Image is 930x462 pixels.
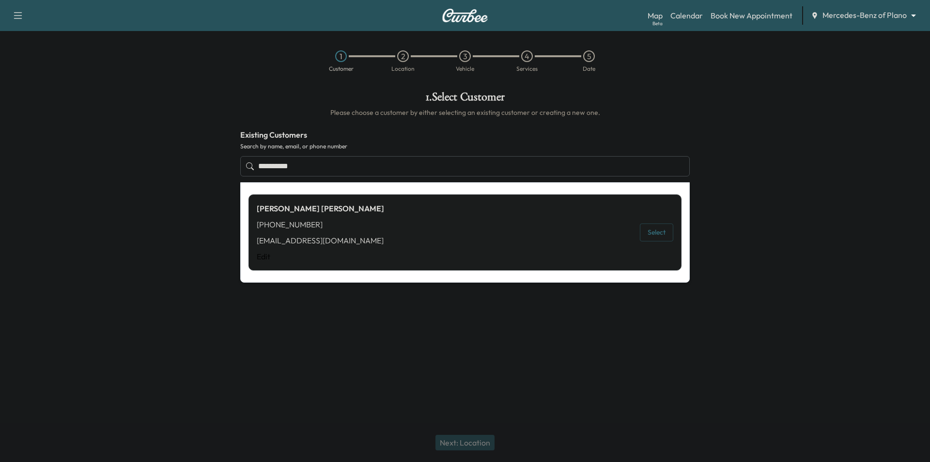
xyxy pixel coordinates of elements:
[648,10,663,21] a: MapBeta
[583,50,595,62] div: 5
[521,50,533,62] div: 4
[516,66,538,72] div: Services
[583,66,595,72] div: Date
[257,251,384,262] a: Edit
[652,20,663,27] div: Beta
[391,66,415,72] div: Location
[822,10,907,21] span: Mercedes-Benz of Plano
[257,203,384,214] div: [PERSON_NAME] [PERSON_NAME]
[329,66,354,72] div: Customer
[670,10,703,21] a: Calendar
[240,91,690,108] h1: 1 . Select Customer
[442,9,488,22] img: Curbee Logo
[257,235,384,246] div: [EMAIL_ADDRESS][DOMAIN_NAME]
[335,50,347,62] div: 1
[459,50,471,62] div: 3
[240,108,690,117] h6: Please choose a customer by either selecting an existing customer or creating a new one.
[240,143,690,150] label: Search by name, email, or phone number
[711,10,792,21] a: Book New Appointment
[257,219,384,230] div: [PHONE_NUMBER]
[640,223,673,241] button: Select
[456,66,474,72] div: Vehicle
[397,50,409,62] div: 2
[240,129,690,141] h4: Existing Customers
